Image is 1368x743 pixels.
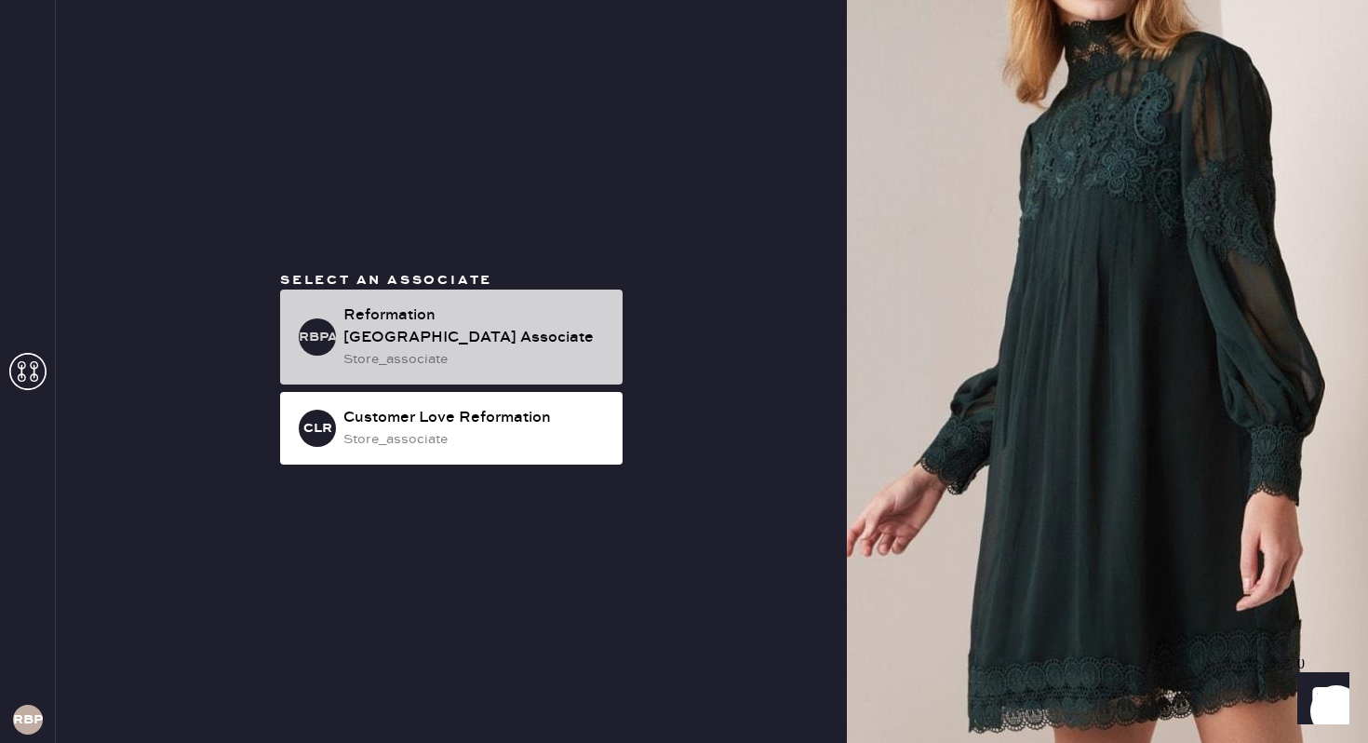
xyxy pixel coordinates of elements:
[280,272,492,289] span: Select an associate
[343,407,608,429] div: Customer Love Reformation
[343,304,608,349] div: Reformation [GEOGRAPHIC_DATA] Associate
[299,331,336,344] h3: RBPA
[343,349,608,370] div: store_associate
[303,422,332,435] h3: CLR
[1280,659,1360,739] iframe: Front Chat
[343,429,608,450] div: store_associate
[13,713,43,726] h3: RBP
